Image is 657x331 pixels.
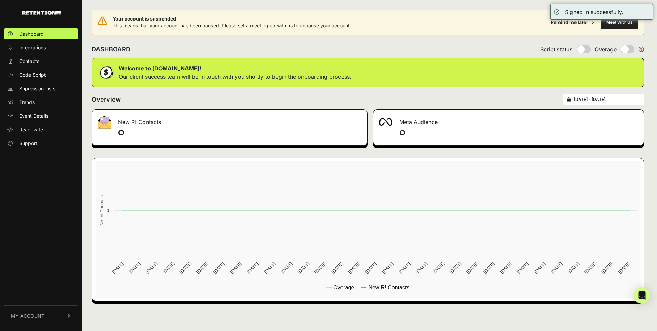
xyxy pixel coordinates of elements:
[4,305,78,326] a: MY ACCOUNT
[313,261,327,275] text: [DATE]
[465,261,479,275] text: [DATE]
[92,44,130,54] h2: DASHBOARD
[19,126,43,133] span: Reactivate
[550,261,563,275] text: [DATE]
[634,287,650,304] div: Open Intercom Messenger
[118,128,362,138] h4: 0
[229,261,243,275] text: [DATE]
[98,116,111,129] img: fa-envelope-19ae18322b30453b285274b1b8af3d052b27d846a4fbe8435d1a52b978f639a2.png
[398,261,411,275] text: [DATE]
[399,128,638,138] h4: 0
[212,261,226,275] text: [DATE]
[364,261,377,275] text: [DATE]
[601,15,638,29] button: Meet With Us
[4,83,78,94] a: Supression Lists
[119,65,201,72] strong: Welcome to [DOMAIN_NAME]!
[381,261,395,275] text: [DATE]
[415,261,428,275] text: [DATE]
[195,261,209,275] text: [DATE]
[19,140,37,147] span: Support
[19,44,46,51] span: Integrations
[162,261,175,275] text: [DATE]
[119,72,351,81] p: Our client success team will be in touch with you shortly to begin the onboarding process.
[297,261,310,275] text: [DATE]
[179,261,192,275] text: [DATE]
[111,261,125,275] text: [DATE]
[379,118,392,126] img: fa-meta-2f981b61bb99beabf952f7030308934f19ce035c18b003e963880cc3fabeebb7.png
[595,45,617,53] span: Overage
[617,261,631,275] text: [DATE]
[19,58,39,65] span: Contacts
[533,261,546,275] text: [DATE]
[368,284,409,290] text: New R! Contacts
[4,138,78,149] a: Support
[280,261,293,275] text: [DATE]
[19,99,35,106] span: Trends
[4,42,78,53] a: Integrations
[449,261,462,275] text: [DATE]
[331,261,344,275] text: [DATE]
[482,261,496,275] text: [DATE]
[432,261,445,275] text: [DATE]
[4,97,78,108] a: Trends
[548,16,597,28] button: Remind me later
[19,85,55,92] span: Supression Lists
[551,19,588,26] div: Remind me later
[113,15,351,22] span: Your account is suspended
[567,261,580,275] text: [DATE]
[347,261,361,275] text: [DATE]
[19,71,46,78] span: Code Script
[92,110,367,130] div: New R! Contacts
[92,95,121,104] h2: Overview
[499,261,513,275] text: [DATE]
[22,11,61,15] img: Retention.com
[113,23,351,28] span: This means that your account has been paused. Please set a meeting up with us to unpause your acc...
[99,195,104,225] text: No. of Contacts
[4,28,78,39] a: Dashboard
[565,8,623,16] div: Signed in successfully.
[19,30,44,37] span: Dashboard
[4,110,78,121] a: Event Details
[145,261,158,275] text: [DATE]
[107,208,109,213] text: 0
[333,284,354,290] text: Overage
[246,261,259,275] text: [DATE]
[540,45,573,53] span: Script status
[4,56,78,67] a: Contacts
[98,64,115,81] img: dollar-coin-05c43ed7efb7bc0c12610022525b4bbbb207c7efeef5aecc26f025e68dcafac9.png
[128,261,141,275] text: [DATE]
[4,124,78,135] a: Reactivate
[19,112,48,119] span: Event Details
[373,110,644,130] div: Meta Audience
[516,261,529,275] text: [DATE]
[263,261,276,275] text: [DATE]
[584,261,597,275] text: [DATE]
[601,261,614,275] text: [DATE]
[4,69,78,80] a: Code Script
[11,313,44,319] span: MY ACCOUNT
